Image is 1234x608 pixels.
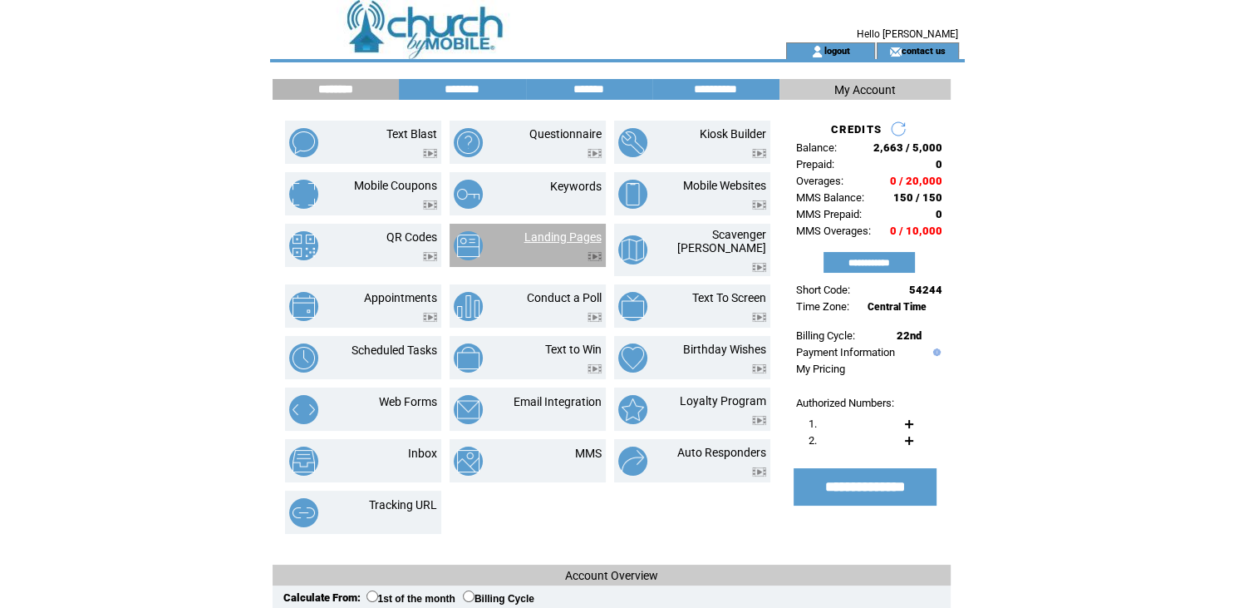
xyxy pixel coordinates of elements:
img: video.png [588,252,602,261]
a: Scheduled Tasks [352,344,437,357]
span: Short Code: [796,284,850,296]
img: help.gif [929,348,941,356]
img: questionnaire.png [454,128,483,157]
a: Text to Win [545,343,602,356]
img: video.png [752,416,766,425]
a: Scavenger [PERSON_NAME] [677,228,766,255]
a: Inbox [408,447,437,460]
a: Mobile Websites [683,179,766,192]
span: Prepaid: [796,158,834,171]
a: Landing Pages [524,230,602,244]
img: landing-pages.png [454,231,483,260]
a: Appointments [364,291,437,304]
label: 1st of the month [366,593,455,605]
a: Email Integration [514,395,602,408]
a: Questionnaire [529,127,602,141]
img: inbox.png [289,447,318,476]
a: QR Codes [386,230,437,244]
a: Text Blast [386,127,437,141]
span: MMS Balance: [796,191,864,204]
img: video.png [752,313,766,322]
img: video.png [423,252,437,261]
label: Billing Cycle [463,593,534,605]
img: mobile-websites.png [618,180,647,209]
img: scavenger-hunt.png [618,235,647,264]
a: Mobile Coupons [354,179,437,192]
img: conduct-a-poll.png [454,292,483,321]
img: appointments.png [289,292,318,321]
a: Keywords [550,180,602,193]
a: Text To Screen [692,291,766,304]
a: Tracking URL [369,498,437,512]
span: Central Time [868,301,927,313]
img: contact_us_icon.gif [889,45,902,58]
a: Loyalty Program [680,394,766,408]
span: 22nd [897,329,922,342]
a: logout [823,45,849,56]
span: 0 [936,158,942,171]
span: Calculate From: [283,591,361,604]
img: text-blast.png [289,128,318,157]
span: 0 / 20,000 [890,175,942,187]
a: Web Forms [379,395,437,408]
img: video.png [752,149,766,158]
a: MMS [575,447,602,460]
img: video.png [588,149,602,158]
a: Conduct a Poll [527,291,602,304]
img: text-to-win.png [454,344,483,373]
img: scheduled-tasks.png [289,344,318,373]
img: kiosk-builder.png [618,128,647,157]
span: 54244 [909,284,942,296]
img: text-to-screen.png [618,292,647,321]
span: Overages: [796,175,843,187]
img: mms.png [454,447,483,476]
span: 1. [809,418,817,430]
a: Kiosk Builder [700,127,766,141]
input: 1st of the month [366,591,378,602]
img: video.png [752,263,766,272]
span: MMS Prepaid: [796,208,862,220]
img: qr-codes.png [289,231,318,260]
span: Billing Cycle: [796,329,855,342]
img: account_icon.gif [811,45,823,58]
img: auto-responders.png [618,447,647,476]
img: video.png [588,313,602,322]
span: MMS Overages: [796,225,871,237]
img: tracking-url.png [289,498,318,527]
a: Payment Information [796,346,895,358]
a: contact us [902,45,946,56]
img: video.png [752,364,766,373]
span: CREDITS [831,123,882,136]
span: 150 / 150 [893,191,942,204]
a: Auto Responders [677,446,766,459]
span: 0 / 10,000 [890,225,942,237]
a: Birthday Wishes [683,343,766,356]
img: email-integration.png [454,395,483,424]
img: video.png [752,200,766,210]
img: birthday-wishes.png [618,344,647,373]
input: Billing Cycle [463,591,474,602]
span: 2,663 / 5,000 [873,141,942,154]
span: My Account [834,83,896,96]
img: video.png [423,149,437,158]
img: keywords.png [454,180,483,209]
span: Authorized Numbers: [796,397,894,409]
span: 2. [809,434,817,447]
span: 0 [936,208,942,220]
span: Hello [PERSON_NAME] [857,28,958,40]
img: video.png [588,364,602,373]
img: mobile-coupons.png [289,180,318,209]
img: video.png [752,467,766,477]
img: video.png [423,313,437,322]
span: Account Overview [565,569,658,582]
img: video.png [423,200,437,210]
img: web-forms.png [289,395,318,424]
img: loyalty-program.png [618,395,647,424]
span: Balance: [796,141,837,154]
a: My Pricing [796,363,845,375]
span: Time Zone: [796,300,849,313]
